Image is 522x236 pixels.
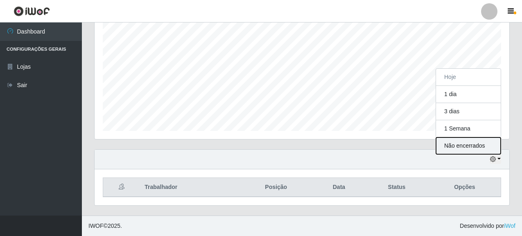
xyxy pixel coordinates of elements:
button: 3 dias [436,103,501,120]
th: Status [365,178,429,197]
th: Posição [239,178,313,197]
span: Desenvolvido por [460,222,515,230]
a: iWof [504,223,515,229]
button: 1 Semana [436,120,501,137]
button: Hoje [436,69,501,86]
span: © 2025 . [88,222,122,230]
button: 1 dia [436,86,501,103]
span: IWOF [88,223,104,229]
img: CoreUI Logo [14,6,50,16]
button: Não encerrados [436,137,501,154]
th: Data [313,178,365,197]
th: Opções [429,178,501,197]
th: Trabalhador [140,178,239,197]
